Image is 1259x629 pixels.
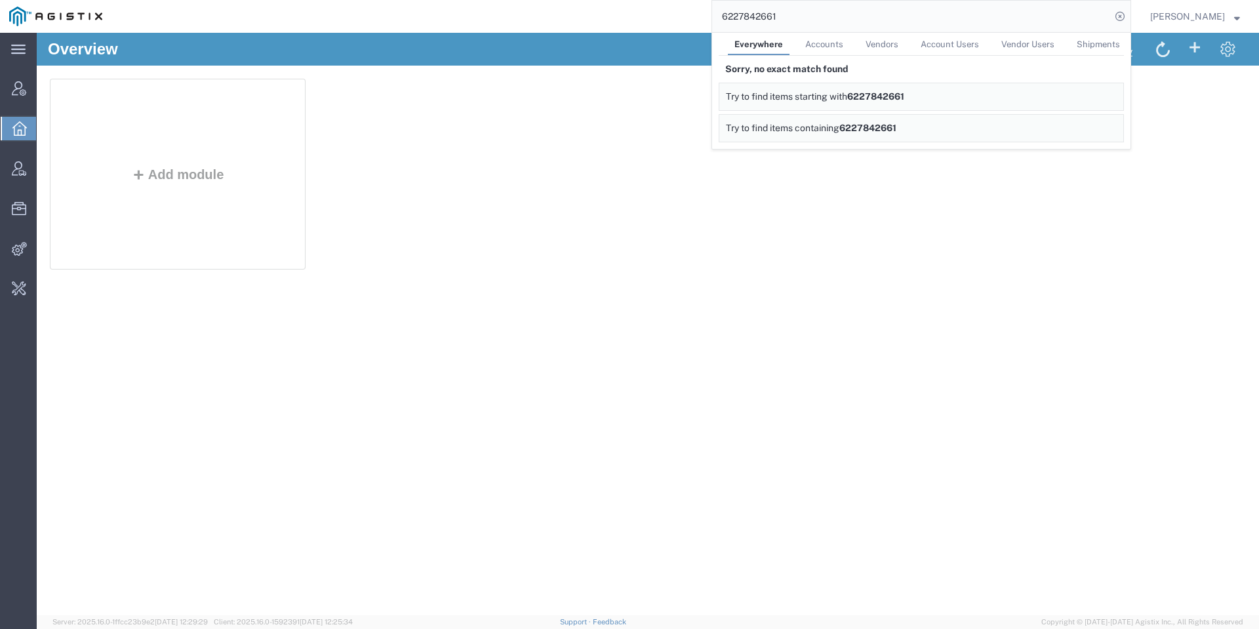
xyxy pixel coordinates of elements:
[734,39,783,49] span: Everywhere
[1001,39,1054,49] span: Vendor Users
[9,7,102,26] img: logo
[1077,39,1120,49] span: Shipments
[91,134,191,149] button: Add module
[719,56,1124,83] div: Sorry, no exact match found
[1150,9,1225,24] span: Don'Jon Kelly
[712,1,1111,32] input: Search for shipment number, reference number
[1149,9,1241,24] button: [PERSON_NAME]
[560,618,593,626] a: Support
[726,91,847,102] span: Try to find items starting with
[866,39,898,49] span: Vendors
[921,39,979,49] span: Account Users
[300,618,353,626] span: [DATE] 12:25:34
[839,123,896,133] span: 6227842661
[52,618,208,626] span: Server: 2025.16.0-1ffcc23b9e2
[847,91,904,102] span: 6227842661
[805,39,843,49] span: Accounts
[1041,617,1243,628] span: Copyright © [DATE]-[DATE] Agistix Inc., All Rights Reserved
[214,618,353,626] span: Client: 2025.16.0-1592391
[593,618,626,626] a: Feedback
[726,123,839,133] span: Try to find items containing
[37,33,1259,615] iframe: FS Legacy Container
[155,618,208,626] span: [DATE] 12:29:29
